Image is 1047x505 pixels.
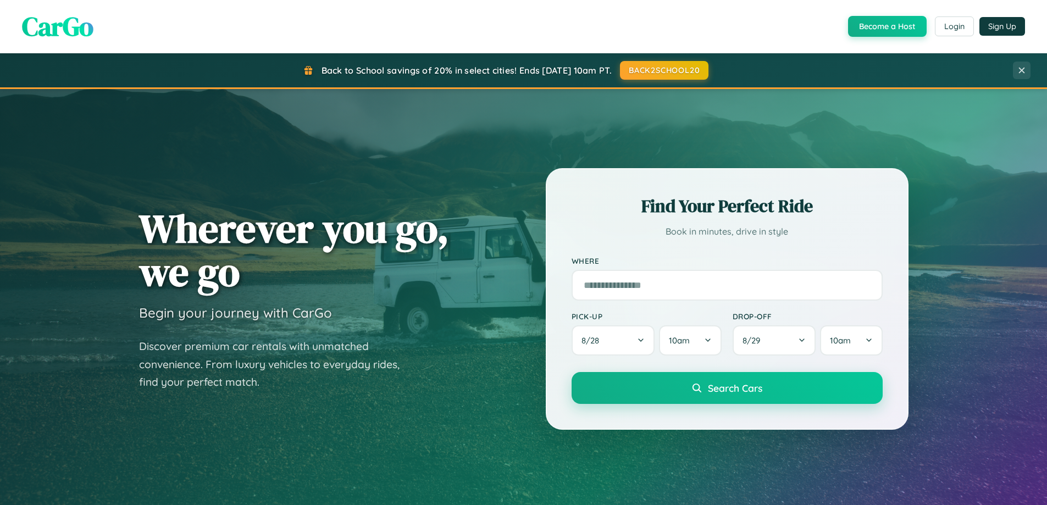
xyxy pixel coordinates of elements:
label: Where [572,256,883,265]
button: Search Cars [572,372,883,404]
p: Book in minutes, drive in style [572,224,883,240]
button: 8/28 [572,325,655,356]
span: 10am [830,335,851,346]
span: Back to School savings of 20% in select cities! Ends [DATE] 10am PT. [322,65,612,76]
h3: Begin your journey with CarGo [139,304,332,321]
span: 10am [669,335,690,346]
button: 10am [820,325,882,356]
button: Become a Host [848,16,927,37]
button: 10am [659,325,721,356]
h2: Find Your Perfect Ride [572,194,883,218]
p: Discover premium car rentals with unmatched convenience. From luxury vehicles to everyday rides, ... [139,337,414,391]
button: 8/29 [733,325,816,356]
span: 8 / 29 [743,335,766,346]
button: Login [935,16,974,36]
label: Pick-up [572,312,722,321]
span: CarGo [22,8,93,45]
label: Drop-off [733,312,883,321]
span: Search Cars [708,382,762,394]
h1: Wherever you go, we go [139,207,449,293]
button: Sign Up [979,17,1025,36]
span: 8 / 28 [581,335,605,346]
button: BACK2SCHOOL20 [620,61,708,80]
